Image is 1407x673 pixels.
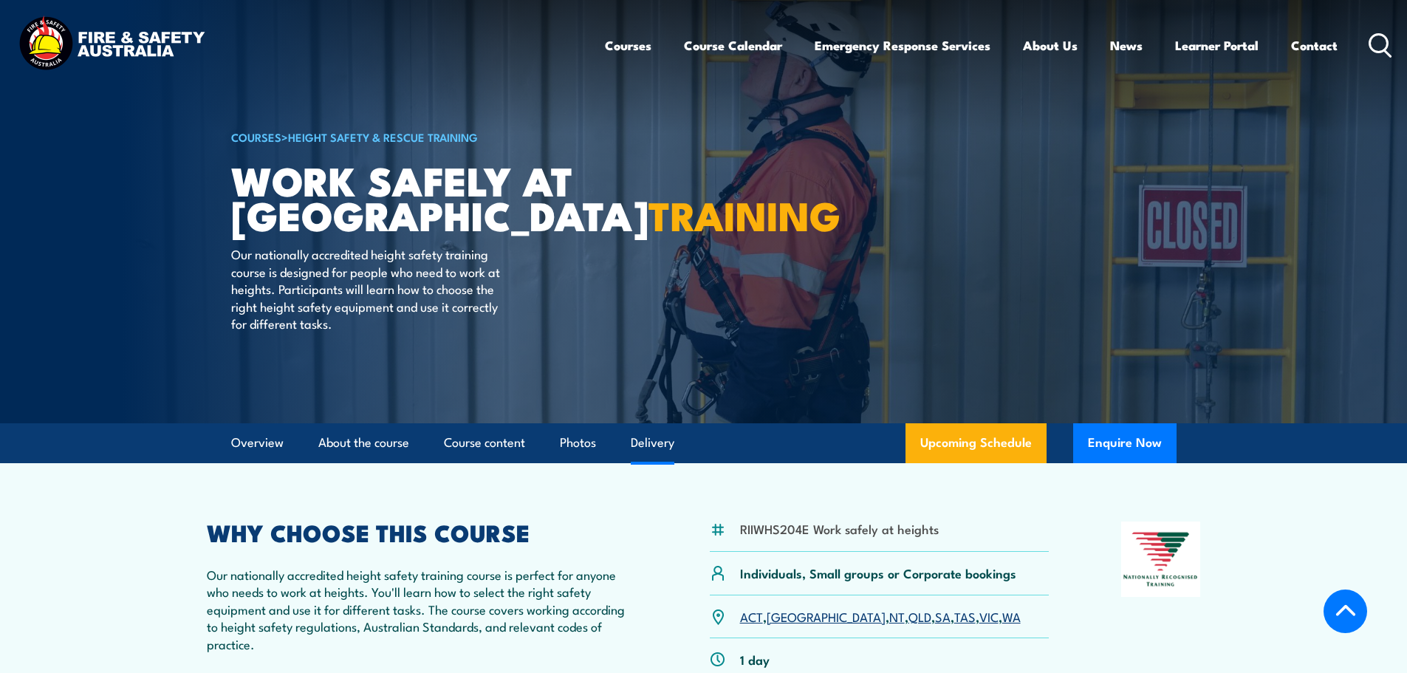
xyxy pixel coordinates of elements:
[889,607,905,625] a: NT
[231,129,281,145] a: COURSES
[648,183,841,245] strong: TRAINING
[231,423,284,462] a: Overview
[1023,26,1078,65] a: About Us
[767,607,886,625] a: [GEOGRAPHIC_DATA]
[1291,26,1338,65] a: Contact
[1121,522,1201,597] img: Nationally Recognised Training logo.
[906,423,1047,463] a: Upcoming Schedule
[684,26,782,65] a: Course Calendar
[954,607,976,625] a: TAS
[318,423,409,462] a: About the course
[740,520,939,537] li: RIIWHS204E Work safely at heights
[815,26,990,65] a: Emergency Response Services
[288,129,478,145] a: Height Safety & Rescue Training
[979,607,999,625] a: VIC
[740,607,763,625] a: ACT
[231,128,596,146] h6: >
[444,423,525,462] a: Course content
[740,651,770,668] p: 1 day
[207,566,638,652] p: Our nationally accredited height safety training course is perfect for anyone who needs to work a...
[631,423,674,462] a: Delivery
[231,245,501,332] p: Our nationally accredited height safety training course is designed for people who need to work a...
[605,26,651,65] a: Courses
[740,608,1021,625] p: , , , , , , ,
[1002,607,1021,625] a: WA
[1110,26,1143,65] a: News
[740,564,1016,581] p: Individuals, Small groups or Corporate bookings
[231,163,596,231] h1: Work Safely at [GEOGRAPHIC_DATA]
[908,607,931,625] a: QLD
[207,522,638,542] h2: WHY CHOOSE THIS COURSE
[1175,26,1259,65] a: Learner Portal
[935,607,951,625] a: SA
[560,423,596,462] a: Photos
[1073,423,1177,463] button: Enquire Now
